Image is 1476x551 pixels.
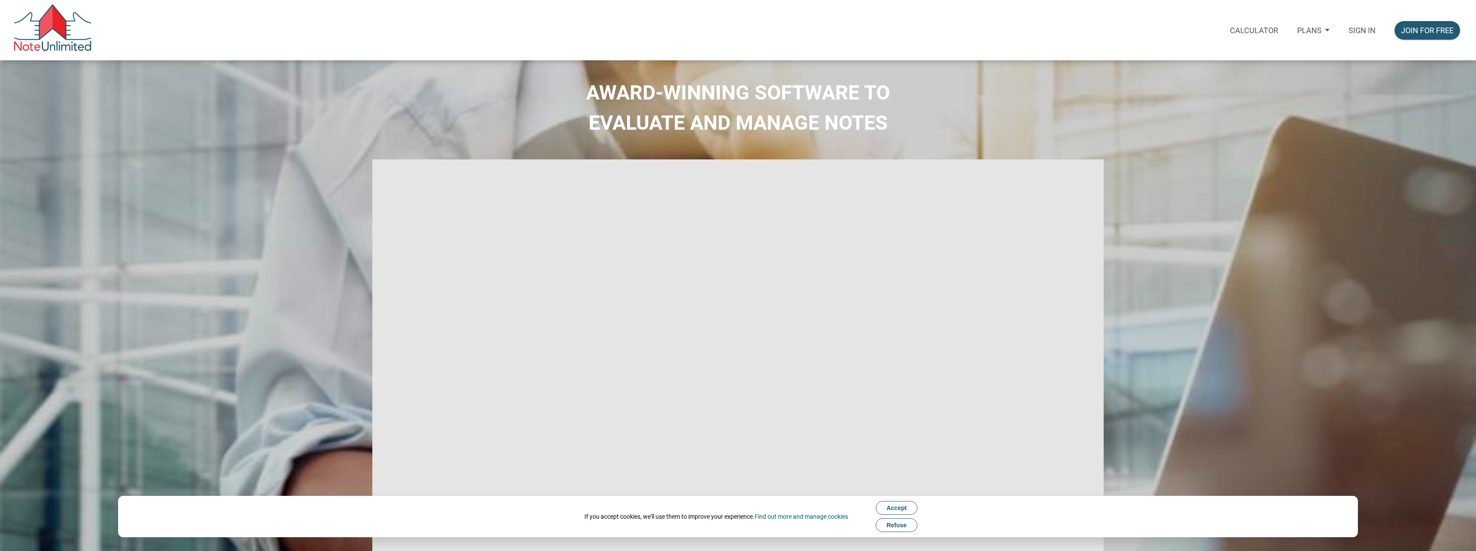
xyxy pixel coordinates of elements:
button: Accept [876,501,917,515]
a: Find out more and manage cookies [755,513,848,520]
span: Accept [886,504,907,511]
p: Sign in [1348,26,1376,35]
a: Join for free [1385,15,1470,46]
p: Plans [1297,26,1322,35]
button: Plans [1288,15,1339,46]
button: Join for free [1395,21,1460,40]
h2: AWARD-WINNING SOFTWARE TO EVALUATE AND MANAGE NOTES [6,78,1470,138]
button: Refuse [876,518,917,532]
span: Refuse [886,522,907,529]
div: If you accept cookies, we'll use them to improve your experience. [584,512,848,521]
a: Calculator [1220,15,1288,46]
div: Join for free [1401,25,1454,36]
p: Calculator [1230,26,1278,35]
a: Sign in [1339,15,1385,46]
